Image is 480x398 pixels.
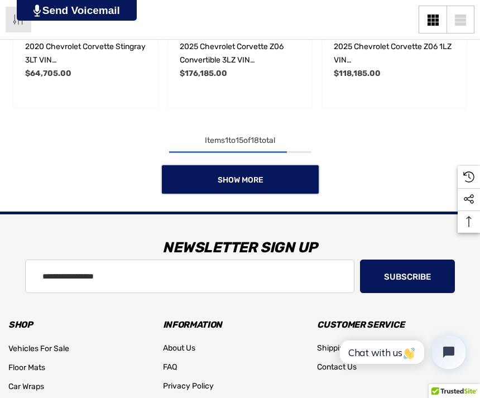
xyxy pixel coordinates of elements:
span: Floor Mats [8,363,45,372]
svg: Social Media [463,194,474,205]
svg: Recently Viewed [463,171,474,183]
span: Vehicles For Sale [8,344,69,353]
nav: pagination [8,134,472,195]
a: FAQ [163,358,177,377]
span: $118,185.00 [334,69,381,78]
span: $64,705.00 [25,69,71,78]
h3: Information [163,317,318,333]
button: Subscribe [360,260,455,293]
a: Shipping & Returns [317,339,385,358]
h3: Customer Service [317,317,472,333]
span: 18 [251,136,259,145]
a: Floor Mats [8,358,45,377]
a: About Us [163,339,195,358]
a: 2025 Chevrolet Corvette Z06 Convertible 3LZ VIN 1G1YF3D32S5601447,$176,185.00 [180,40,301,67]
span: 2025 Chevrolet Corvette Z06 Convertible 3LZ VIN [US_VEHICLE_IDENTIFICATION_NUMBER] [180,42,299,92]
div: Items to of total [8,134,472,147]
span: 2025 Chevrolet Corvette Z06 1LZ VIN [US_VEHICLE_IDENTIFICATION_NUMBER] [334,42,453,92]
span: Privacy Policy [163,381,214,391]
a: 2025 Chevrolet Corvette Z06 1LZ VIN 1G1YD2D31S5604582,$118,185.00 [334,40,455,67]
a: Contact Us [317,358,357,377]
a: Car Wraps [8,377,44,396]
span: Shipping & Returns [317,343,385,353]
iframe: Tidio Chat [328,326,475,378]
span: $176,185.00 [180,69,227,78]
span: About Us [163,343,195,353]
span: Show More [217,175,263,185]
span: Car Wraps [8,382,44,391]
h3: Shop [8,317,163,333]
a: Privacy Policy [163,377,214,396]
a: Grid View [419,6,447,33]
span: Contact Us [317,362,357,372]
a: 2020 Chevrolet Corvette Stingray 3LT VIN 1G1Y82D49L5119010,$64,705.00 [25,40,146,67]
span: 15 [236,136,243,145]
span: 2020 Chevrolet Corvette Stingray 3LT VIN [US_VEHICLE_IDENTIFICATION_NUMBER] [25,42,146,92]
a: Vehicles For Sale [8,339,69,358]
svg: Top [458,216,480,227]
h3: Newsletter Sign Up [8,231,472,265]
span: 1 [225,136,228,145]
img: PjwhLS0gR2VuZXJhdG9yOiBHcmF2aXQuaW8gLS0+PHN2ZyB4bWxucz0iaHR0cDovL3d3dy53My5vcmcvMjAwMC9zdmciIHhtb... [33,4,41,17]
a: List View [447,6,474,33]
span: FAQ [163,362,177,372]
a: Show More [161,164,320,195]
